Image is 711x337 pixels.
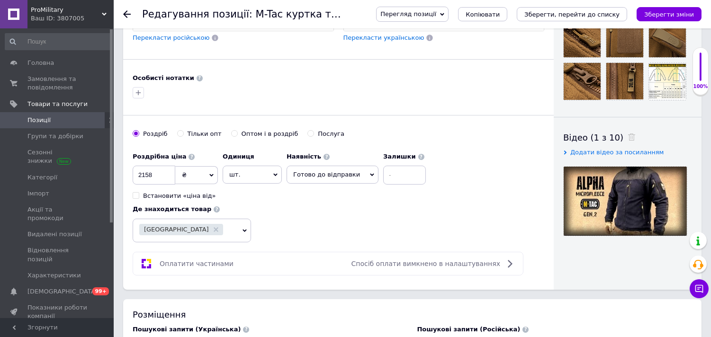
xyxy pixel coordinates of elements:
[637,7,702,21] button: Зберегти зміни
[92,287,109,295] span: 99+
[27,303,88,320] span: Показники роботи компанії
[27,59,54,67] span: Головна
[380,10,436,18] span: Перегляд позиції
[27,271,81,280] span: Характеристики
[9,106,191,126] p: Плотность флиса – 420 гр/м. Это соответствует третьему слою ECWCS.
[27,205,88,222] span: Акції та промокоди
[182,171,187,178] span: ₴
[31,14,114,23] div: Ваш ID: 3807005
[458,7,507,21] button: Копіювати
[383,153,415,160] b: Залишки
[343,34,424,41] span: Перекласти українською
[9,91,191,199] p: Щільність флісу - 420 гр / м. Це відповідає третього шару ECWCS. Зони, схильні до підвищеного зно...
[143,192,216,200] div: Встановити «ціна від»
[318,130,344,138] div: Послуга
[223,153,254,160] b: Одиниця
[9,26,191,65] p: Куртка Alpha Microfleece Gen.II от отечественного бренда M-TAC – отличный пример функциональности...
[123,10,131,18] div: Повернутися назад
[27,287,98,296] span: [DEMOGRAPHIC_DATA]
[27,132,83,141] span: Групи та добірки
[242,130,298,138] div: Оптом і в роздріб
[133,153,186,160] b: Роздрібна ціна
[188,130,222,138] div: Тільки опт
[287,153,321,160] b: Наявність
[160,260,234,267] span: Оплатити частинами
[5,33,112,50] input: Пошук
[27,246,88,263] span: Відновлення позицій
[27,100,88,108] span: Товари та послуги
[644,11,694,18] i: Зберегти зміни
[31,6,102,14] span: ProMilitary
[27,75,88,92] span: Замовлення та повідомлення
[27,230,82,239] span: Видалені позиції
[524,11,620,18] i: Зберегти, перейти до списку
[417,326,521,333] span: Пошукові запити (Російська)
[133,205,211,213] b: Де знаходиться товар
[690,279,709,298] button: Чат з покупцем
[133,326,241,333] span: Пошукові запити (Українська)
[466,11,500,18] span: Копіювати
[27,148,88,165] span: Сезонні знижки
[9,71,191,100] p: Модель доступна в 3 вариантах расцветки: - [PERSON_NAME]; - Dark Olive; - Dark Navy Blue; - Army ...
[144,226,209,232] span: [GEOGRAPHIC_DATA]
[517,7,627,21] button: Зберегти, перейти до списку
[351,260,500,267] span: Спосіб оплати вимкнено в налаштуваннях
[142,9,625,20] h1: Редагування позиції: M-Tac куртка тактична Alpha Microfleece Gen.II Coyote Brown (койот)
[693,47,709,95] div: 100% Якість заповнення
[27,189,49,198] span: Імпорт
[383,166,426,185] input: -
[293,171,360,178] span: Готово до відправки
[133,34,209,41] span: Перекласти російською
[133,166,175,185] input: 0
[570,149,664,156] span: Додати відео за посиланням
[223,166,282,184] span: шт.
[133,74,194,81] b: Особисті нотатки
[143,130,168,138] div: Роздріб
[563,133,623,142] span: Відео (1 з 10)
[693,83,708,90] div: 100%
[27,116,51,124] span: Позиції
[9,9,191,49] p: Куртка Alpha Microfleece Gen.II від вітчизняного бренду M-TAC - відмінний приклад функціональност...
[27,173,57,182] span: Категорії
[9,55,191,84] p: Модель доступна у 5 варіантах забарвлення:- [PERSON_NAME]; - Dark Olive; - Dark Navy Blue; - Army...
[133,309,692,320] div: Розміщення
